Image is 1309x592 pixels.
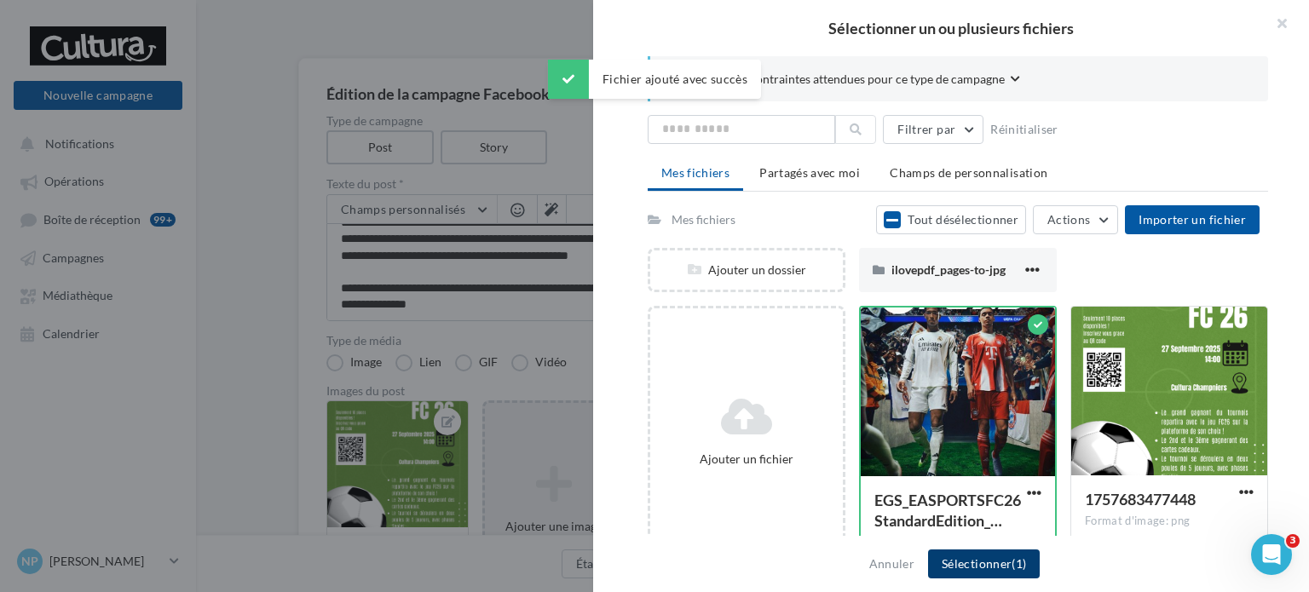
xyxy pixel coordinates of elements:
[548,60,761,99] div: Fichier ajouté avec succès
[1251,534,1292,575] iframe: Intercom live chat
[883,115,983,144] button: Filtrer par
[891,262,1006,277] span: ilovepdf_pages-to-jpg
[678,71,1005,88] span: Consulter les contraintes attendues pour ce type de campagne
[620,20,1282,36] h2: Sélectionner un ou plusieurs fichiers
[983,119,1065,140] button: Réinitialiser
[874,491,1021,530] span: EGS_EASPORTSFC26StandardEdition_EACANADA_S2_1200x1600-effee280c00b9890a0c5249d4b0e5c97
[759,165,860,180] span: Partagés avec moi
[650,262,843,279] div: Ajouter un dossier
[1047,212,1090,227] span: Actions
[1085,490,1196,509] span: 1757683477448
[876,205,1026,234] button: Tout désélectionner
[874,535,1041,550] div: Format d'image: jpeg
[928,549,1040,578] button: Sélectionner(1)
[672,211,735,228] div: Mes fichiers
[661,165,729,180] span: Mes fichiers
[657,451,836,468] div: Ajouter un fichier
[862,554,921,574] button: Annuler
[1012,556,1026,571] span: (1)
[1286,534,1300,548] span: 3
[1085,514,1254,529] div: Format d'image: png
[1125,205,1260,234] button: Importer un fichier
[1033,205,1118,234] button: Actions
[678,70,1020,91] button: Consulter les contraintes attendues pour ce type de campagne
[890,165,1047,180] span: Champs de personnalisation
[1139,212,1246,227] span: Importer un fichier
